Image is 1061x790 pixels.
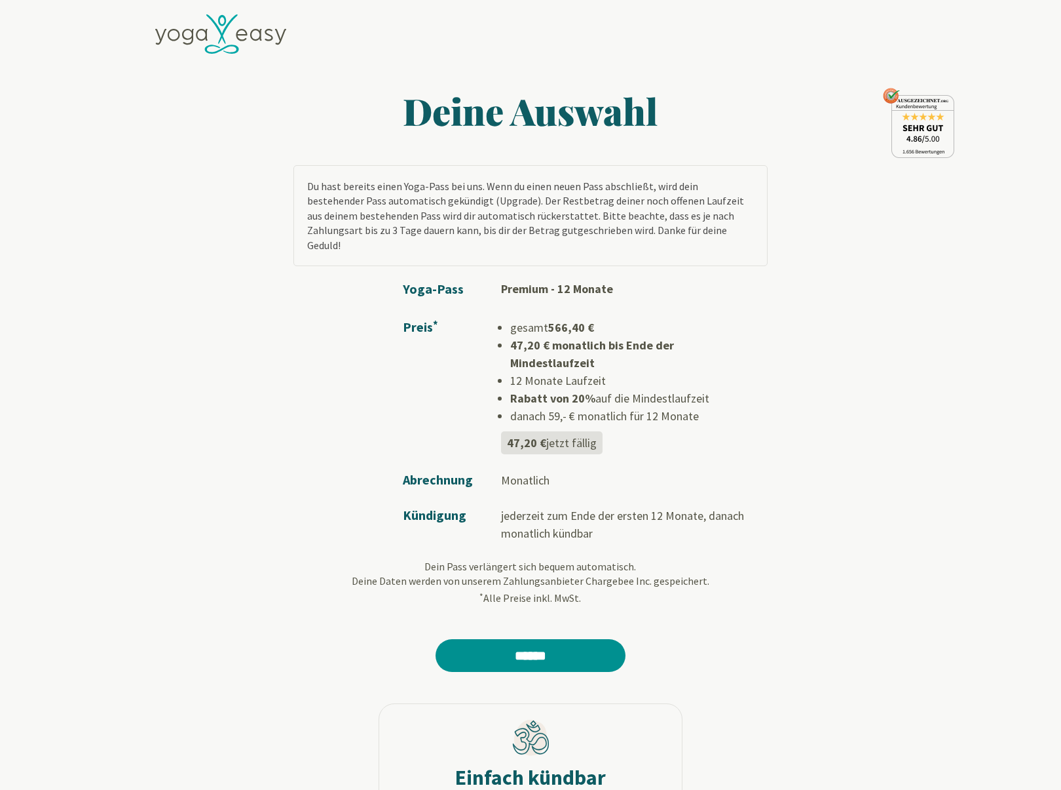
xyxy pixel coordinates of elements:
li: 12 Monate Laufzeit [510,372,756,389]
img: ausgezeichnet_seal.png [883,88,954,158]
h1: Deine Auswahl [293,88,768,134]
td: jederzeit zum Ende der ersten 12 Monate, danach monatlich kündbar [501,490,756,542]
td: Premium - 12 Monate [501,279,756,299]
strong: 47,20 € monatlich bis Ende der Mindestlaufzeit [510,338,674,370]
td: Abrechnung [403,454,501,490]
td: Preis [403,299,501,454]
li: danach 59,- € monatlich für 12 Monate [510,407,756,425]
li: gesamt [510,319,756,336]
b: Rabatt von 20% [510,391,595,406]
p: Dein Pass verlängert sich bequem automatisch. Deine Daten werden von unserem Zahlungsanbieter Cha... [293,559,768,606]
div: jetzt fällig [501,431,603,454]
b: 47,20 € [507,435,546,450]
td: Yoga-Pass [403,279,501,299]
li: auf die Mindestlaufzeit [510,389,756,407]
b: 566,40 € [548,320,594,335]
td: Monatlich [501,454,756,490]
p: Du hast bereits einen Yoga-Pass bei uns. Wenn du einen neuen Pass abschließt, wird dein bestehend... [293,165,768,266]
td: Kündigung [403,490,501,542]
